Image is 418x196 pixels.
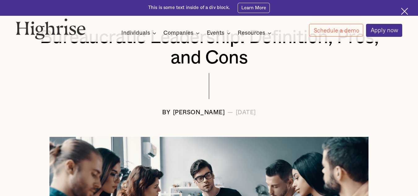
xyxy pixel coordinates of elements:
[163,29,201,37] div: Companies
[121,29,150,37] div: Individuals
[163,29,193,37] div: Companies
[366,24,403,37] a: Apply now
[238,29,273,37] div: Resources
[207,29,224,37] div: Events
[121,29,158,37] div: Individuals
[32,27,386,68] h1: Bureaucratic Leadership: Definition, Pros, and Cons
[227,110,233,116] div: —
[309,24,364,37] a: Schedule a demo
[401,8,408,15] img: Cross icon
[207,29,232,37] div: Events
[162,110,170,116] div: BY
[238,3,270,13] a: Learn More
[173,110,225,116] div: [PERSON_NAME]
[148,5,230,11] div: This is some text inside of a div block.
[238,29,265,37] div: Resources
[236,110,256,116] div: [DATE]
[16,18,86,39] img: Highrise logo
